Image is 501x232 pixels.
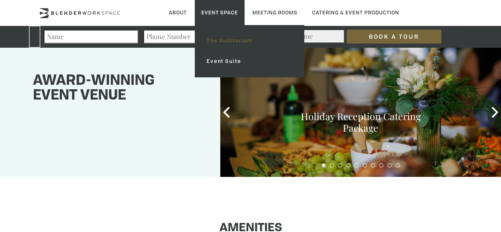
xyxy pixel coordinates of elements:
[44,30,138,44] input: Name
[200,51,298,72] a: Event Suite
[200,30,298,51] a: The Auditorium
[460,193,501,232] iframe: Chat Widget
[143,30,238,44] input: Phone Number
[33,74,200,103] h1: Award-winning event venue
[301,110,421,134] a: Holiday Reception Catering Package
[347,30,441,44] input: Book a Tour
